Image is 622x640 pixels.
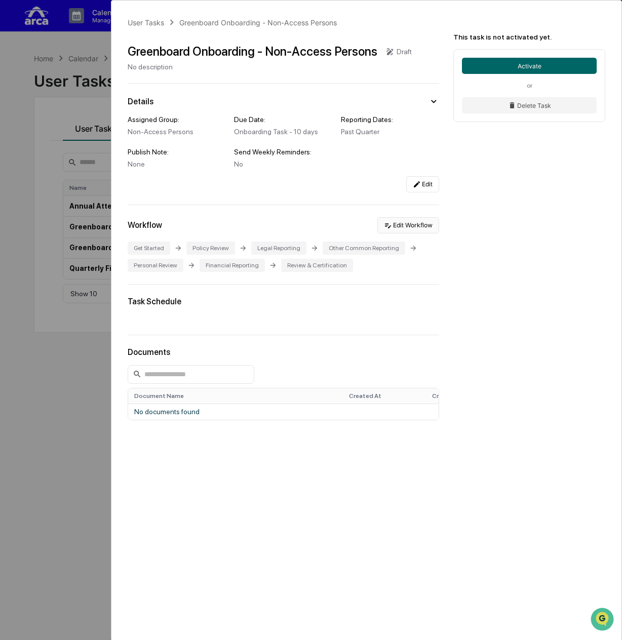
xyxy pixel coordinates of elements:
[128,128,226,136] div: Non-Access Persons
[71,171,123,179] a: Powered byPylon
[34,87,128,95] div: We're available if you need us!
[186,242,235,255] div: Policy Review
[179,18,337,27] div: Greenboard Onboarding - Non-Access Persons
[6,142,68,161] a: 🔎Data Lookup
[34,77,166,87] div: Start new chat
[462,58,597,74] button: Activate
[128,297,439,306] div: Task Schedule
[128,388,343,404] th: Document Name
[10,21,184,37] p: How can we help?
[128,404,514,420] td: No documents found
[234,115,332,124] div: Due Date:
[128,97,153,106] div: Details
[377,217,439,233] button: Edit Workflow
[397,48,412,56] div: Draft
[462,82,597,89] div: or
[128,220,162,230] div: Workflow
[84,127,126,137] span: Attestations
[234,128,332,136] div: Onboarding Task - 10 days
[10,77,28,95] img: 1746055101610-c473b297-6a78-478c-a979-82029cc54cd1
[128,148,226,156] div: Publish Note:
[343,388,426,404] th: Created At
[406,176,439,192] button: Edit
[341,115,439,124] div: Reporting Dates:
[323,242,405,255] div: Other Common Reporting
[462,97,597,113] button: Delete Task
[128,242,170,255] div: Get Started
[128,44,377,59] div: Greenboard Onboarding - Non-Access Persons
[172,80,184,92] button: Start new chat
[20,146,64,156] span: Data Lookup
[128,115,226,124] div: Assigned Group:
[101,171,123,179] span: Pylon
[234,160,332,168] div: No
[426,388,514,404] th: Created By
[128,18,164,27] div: User Tasks
[251,242,306,255] div: Legal Reporting
[281,259,353,272] div: Review & Certification
[128,63,412,71] div: No description
[128,160,226,168] div: None
[10,147,18,155] div: 🔎
[128,347,439,357] div: Documents
[69,123,130,141] a: 🗄️Attestations
[10,128,18,136] div: 🖐️
[341,128,439,136] div: Past Quarter
[200,259,265,272] div: Financial Reporting
[453,33,605,41] div: This task is not activated yet.
[20,127,65,137] span: Preclearance
[6,123,69,141] a: 🖐️Preclearance
[73,128,82,136] div: 🗄️
[128,259,183,272] div: Personal Review
[590,607,617,634] iframe: Open customer support
[234,148,332,156] div: Send Weekly Reminders:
